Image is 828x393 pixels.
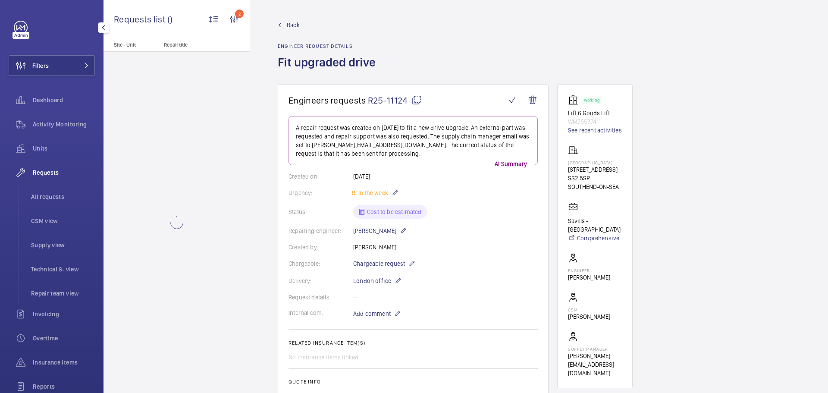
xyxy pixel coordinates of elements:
span: R25-11124 [368,95,422,106]
h2: Engineer request details [278,43,381,49]
p: [PERSON_NAME] [353,226,407,236]
h2: Related insurance item(s) [289,340,538,346]
span: Technical S. view [31,265,95,274]
a: Comprehensive [568,234,622,242]
p: [PERSON_NAME][EMAIL_ADDRESS][DOMAIN_NAME] [568,352,622,377]
span: Overtime [33,334,95,343]
p: Engineer [568,268,610,273]
span: Reports [33,382,95,391]
p: London office [353,276,401,286]
span: Filters [32,61,49,70]
p: Site - Unit [103,42,160,48]
img: elevator.svg [568,95,582,105]
p: Lift 6 Goods Lift [568,109,622,117]
span: CSM view [31,217,95,225]
span: Activity Monitoring [33,120,95,129]
h1: Fit upgraded drive [278,54,381,84]
span: Add comment [353,309,391,318]
span: Requests [33,168,95,177]
span: In the week [357,189,388,196]
span: Units [33,144,95,153]
a: See recent activities [568,126,622,135]
p: [PERSON_NAME] [568,273,610,282]
p: [PERSON_NAME] [568,312,610,321]
p: Savills - [GEOGRAPHIC_DATA] [568,217,622,234]
p: [GEOGRAPHIC_DATA] [568,160,622,165]
p: Repair title [164,42,221,48]
p: Supply manager [568,346,622,352]
p: A repair request was created on [DATE] to fit a new drive upgrade. An external part was requested... [296,123,530,158]
span: Insurance items [33,358,95,367]
span: Requests list [114,14,167,25]
span: Invoicing [33,310,95,318]
h2: Quote info [289,379,538,385]
span: Dashboard [33,96,95,104]
p: WM75577411 [568,117,622,126]
span: Chargeable request [353,259,405,268]
p: [STREET_ADDRESS] [568,165,622,174]
p: AI Summary [491,160,530,168]
span: Supply view [31,241,95,249]
span: All requests [31,192,95,201]
span: Back [287,21,300,29]
p: SS2 5SP SOUTHEND-ON-SEA [568,174,622,191]
button: Filters [9,55,95,76]
p: Working [584,99,599,102]
span: Repair team view [31,289,95,298]
p: CSM [568,307,610,312]
span: Engineers requests [289,95,366,106]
